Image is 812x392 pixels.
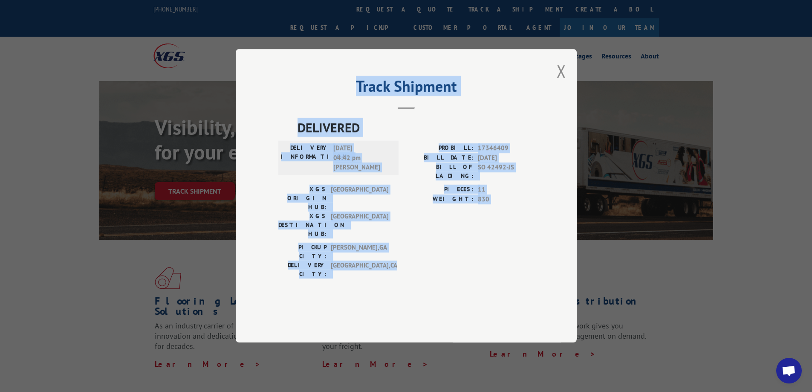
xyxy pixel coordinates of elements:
[278,80,534,96] h2: Track Shipment
[331,243,388,261] span: [PERSON_NAME] , GA
[281,144,329,173] label: DELIVERY INFORMATION:
[406,195,474,204] label: WEIGHT:
[298,118,534,137] span: DELIVERED
[331,212,388,239] span: [GEOGRAPHIC_DATA]
[406,185,474,195] label: PIECES:
[333,144,391,173] span: [DATE] 04:42 pm [PERSON_NAME]
[331,261,388,279] span: [GEOGRAPHIC_DATA] , CA
[278,212,327,239] label: XGS DESTINATION HUB:
[406,153,474,163] label: BILL DATE:
[278,185,327,212] label: XGS ORIGIN HUB:
[557,60,566,82] button: Close modal
[478,185,534,195] span: 11
[278,261,327,279] label: DELIVERY CITY:
[478,195,534,204] span: 830
[478,163,534,181] span: SO 42492-JS
[478,144,534,154] span: 17346409
[331,185,388,212] span: [GEOGRAPHIC_DATA]
[776,358,802,383] div: Open chat
[278,243,327,261] label: PICKUP CITY:
[478,153,534,163] span: [DATE]
[406,163,474,181] label: BILL OF LADING:
[406,144,474,154] label: PROBILL:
